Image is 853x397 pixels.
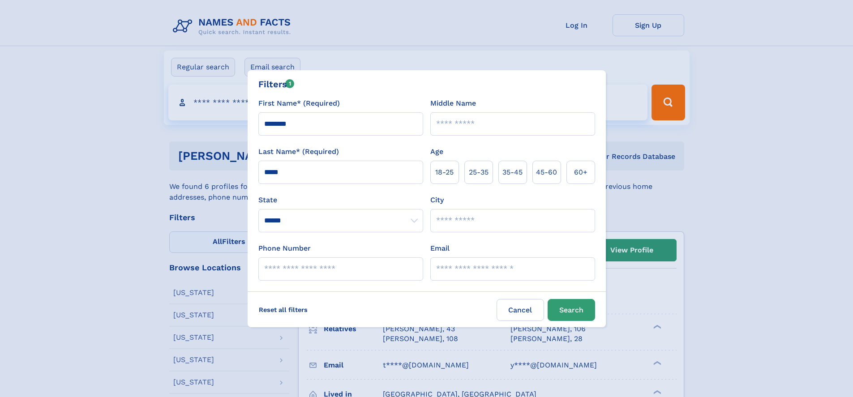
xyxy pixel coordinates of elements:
[469,167,489,178] span: 25‑35
[430,98,476,109] label: Middle Name
[258,77,295,91] div: Filters
[497,299,544,321] label: Cancel
[502,167,523,178] span: 35‑45
[258,98,340,109] label: First Name* (Required)
[435,167,454,178] span: 18‑25
[430,146,443,157] label: Age
[258,243,311,254] label: Phone Number
[253,299,313,320] label: Reset all filters
[258,146,339,157] label: Last Name* (Required)
[430,195,444,205] label: City
[258,195,423,205] label: State
[548,299,595,321] button: Search
[536,167,557,178] span: 45‑60
[574,167,587,178] span: 60+
[430,243,450,254] label: Email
